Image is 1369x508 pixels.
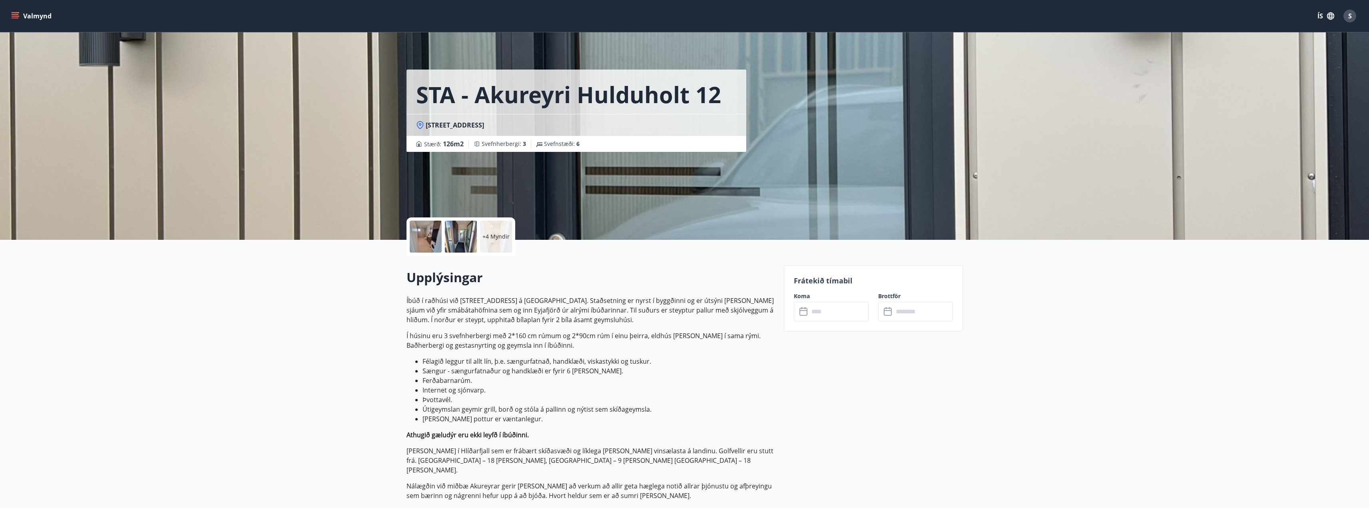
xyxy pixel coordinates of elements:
li: [PERSON_NAME] pottur er væntanlegur. [422,414,774,424]
span: S [1348,12,1352,20]
button: menu [10,9,55,23]
label: Brottför [878,292,953,300]
button: S [1340,6,1359,26]
li: Útigeymslan geymir grill, borð og stóla á pallinn og nýtist sem skíðageymsla. [422,404,774,414]
label: Koma [794,292,869,300]
li: Sængur - sængurfatnaður og handklæði er fyrir 6 [PERSON_NAME]. [422,366,774,376]
span: Svefnherbergi : [482,140,526,148]
span: 126 m2 [443,139,464,148]
li: Þvottavél. [422,395,774,404]
span: Stærð : [424,139,464,149]
li: Internet og sjónvarp. [422,385,774,395]
p: Frátekið tímabil [794,275,953,286]
span: Svefnstæði : [544,140,580,148]
p: [PERSON_NAME] í Hlíðarfjall sem er frábært skíðasvæði og líklega [PERSON_NAME] vinsælasta á landi... [407,446,774,475]
span: 3 [523,140,526,147]
h1: STA - Akureyri Hulduholt 12 [416,79,721,110]
span: 6 [576,140,580,147]
p: Nálægðin við miðbæ Akureyrar gerir [PERSON_NAME] að verkum að allir geta hæglega notið allrar þjó... [407,481,774,500]
li: Félagið leggur til allt lín, þ.e. sængurfatnað, handklæði, viskastykki og tuskur. [422,357,774,366]
button: ÍS [1313,9,1339,23]
p: Í húsinu eru 3 svefnherbergi með 2*160 cm rúmum og 2*90cm rúm í einu þeirra, eldhús [PERSON_NAME]... [407,331,774,350]
strong: Athugið gæludýr eru ekki leyfð í íbúðinni. [407,430,529,439]
h2: Upplýsingar [407,269,774,286]
span: [STREET_ADDRESS] [426,121,484,129]
p: +4 Myndir [482,233,510,241]
li: Ferðabarnarúm. [422,376,774,385]
p: Íbúð í raðhúsi við [STREET_ADDRESS] á [GEOGRAPHIC_DATA]. Staðsetning er nyrst í byggðinni og er ú... [407,296,774,325]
